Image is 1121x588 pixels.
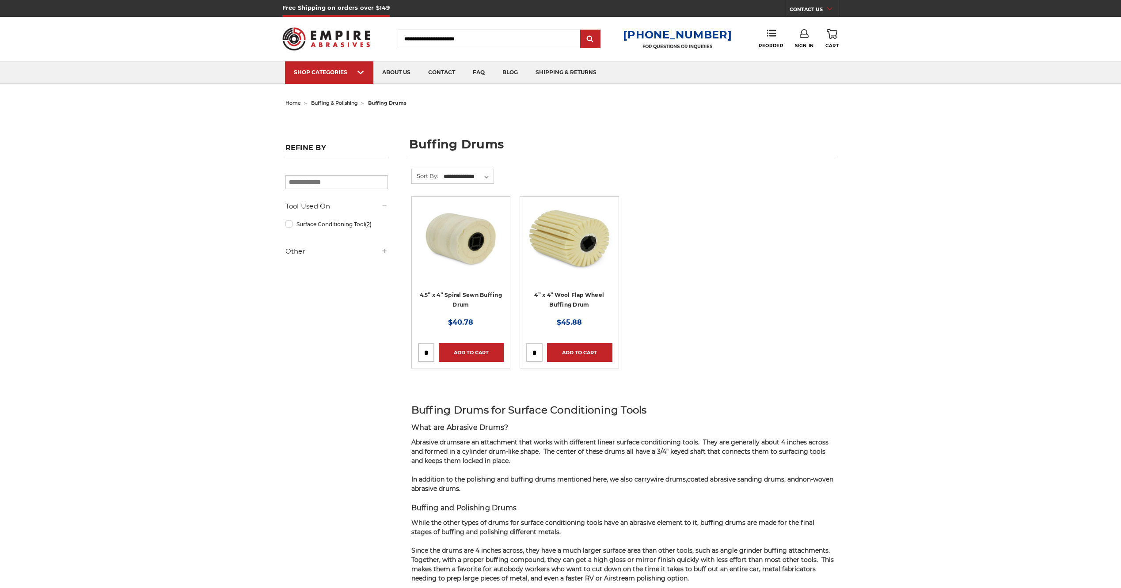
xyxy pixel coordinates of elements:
a: CONTACT US [790,4,839,17]
a: Add to Cart [547,343,612,362]
span: are an attachment that works with different linear surface conditioning tools. They are generally... [411,438,828,465]
span: Buffing and Polishing Drums [411,504,517,512]
a: Abrasive drums [411,438,460,446]
a: about us [373,61,419,84]
h5: Tool Used On [285,201,388,212]
img: Empire Abrasives [282,22,371,56]
span: Sign In [795,43,814,49]
a: shipping & returns [527,61,605,84]
span: buffing drums [368,100,407,106]
span: (2) [365,221,372,228]
label: Sort By: [412,169,438,182]
img: 4 inch buffing and polishing drum [526,203,612,273]
span: $40.78 [448,318,473,326]
h5: Other [285,246,388,257]
a: Reorder [759,29,783,48]
span: What are Abrasive Drums? [411,423,509,432]
span: Reorder [759,43,783,49]
span: . [459,485,460,493]
span: $45.88 [557,318,582,326]
a: Surface Conditioning Tool [285,216,388,232]
h1: buffing drums [409,138,836,157]
span: While the other types of drums for surface conditioning tools have an abrasive element to it, buf... [411,519,814,536]
span: Since the drums are 4 inches across, they have a much larger surface area than other tools, such ... [411,546,834,582]
h5: Refine by [285,144,388,157]
a: [PHONE_NUMBER] [623,28,732,41]
div: SHOP CATEGORIES [294,69,365,76]
a: faq [464,61,494,84]
a: contact [419,61,464,84]
a: Cart [825,29,839,49]
p: FOR QUESTIONS OR INQUIRIES [623,44,732,49]
span: coated abrasive sanding drums [687,475,784,483]
a: buffing & polishing [311,100,358,106]
a: 4 inch buffing and polishing drum [526,203,612,316]
span: , [686,475,687,483]
span: Buffing Drums for Surface Conditioning Tools [411,404,647,416]
input: Submit [581,30,599,48]
span: Cart [825,43,839,49]
select: Sort By: [442,170,494,183]
a: blog [494,61,527,84]
span: In addition to the polishing and buffing drums mentioned here, we also carry [411,475,650,483]
a: Add to Cart [439,343,504,362]
a: 4.5 Inch Muslin Spiral Sewn Buffing Drum [418,203,504,316]
img: 4.5 Inch Muslin Spiral Sewn Buffing Drum [418,203,504,273]
span: , and [784,475,799,483]
a: home [285,100,301,106]
a: wire drums [650,475,686,483]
